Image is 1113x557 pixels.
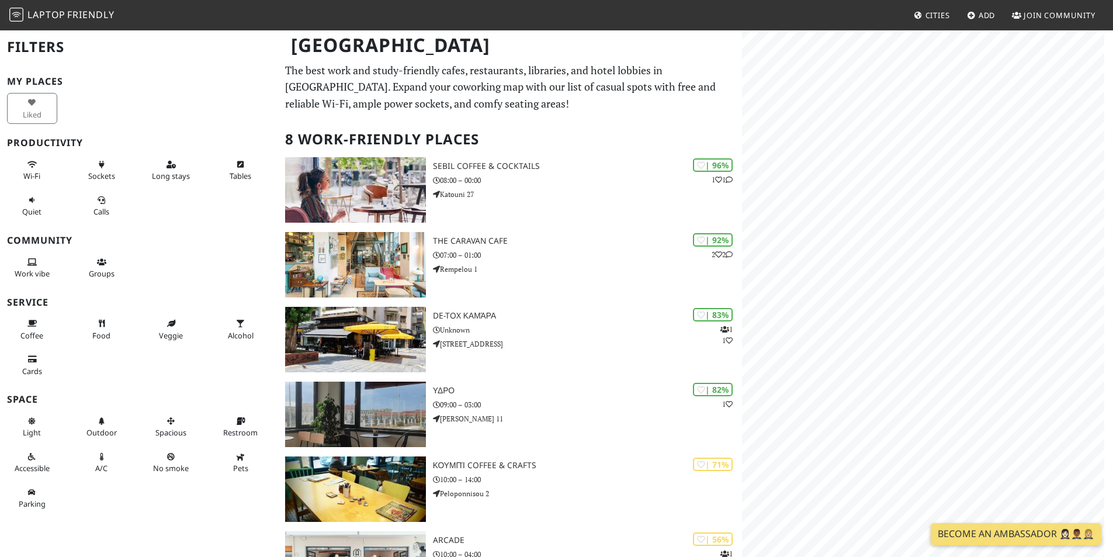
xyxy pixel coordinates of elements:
[22,366,42,376] span: Credit cards
[712,249,733,260] p: 2 2
[693,383,733,396] div: | 82%
[285,62,735,112] p: The best work and study-friendly cafes, restaurants, libraries, and hotel lobbies in [GEOGRAPHIC_...
[1024,10,1095,20] span: Join Community
[216,314,266,345] button: Alcohol
[228,330,254,341] span: Alcohol
[86,427,117,438] span: Outdoor area
[7,235,271,246] h3: Community
[693,158,733,172] div: | 96%
[433,175,742,186] p: 08:00 – 00:00
[159,330,183,341] span: Veggie
[909,5,955,26] a: Cities
[693,308,733,321] div: | 83%
[433,338,742,350] p: [STREET_ADDRESS]
[7,483,57,514] button: Parking
[285,232,426,297] img: The Caravan Cafe
[89,268,115,279] span: Group tables
[433,461,742,470] h3: Κουμπί Coffee & Crafts
[153,463,189,473] span: Smoke free
[1007,5,1100,26] a: Join Community
[433,264,742,275] p: Rempelou 1
[233,463,248,473] span: Pet friendly
[77,314,127,345] button: Food
[95,463,108,473] span: Air conditioned
[722,399,733,410] p: 1
[9,8,23,22] img: LaptopFriendly
[433,488,742,499] p: Peloponnisou 2
[23,427,41,438] span: Natural light
[693,233,733,247] div: | 92%
[433,161,742,171] h3: Sebil Coffee & Cocktails
[27,8,65,21] span: Laptop
[433,250,742,261] p: 07:00 – 01:00
[9,5,115,26] a: LaptopFriendly LaptopFriendly
[7,314,57,345] button: Coffee
[146,155,196,186] button: Long stays
[433,189,742,200] p: Katouni 27
[693,532,733,546] div: | 56%
[278,307,742,372] a: De-tox Καμάρα | 83% 11 De-tox Καμάρα Unknown [STREET_ADDRESS]
[693,458,733,471] div: | 71%
[433,399,742,410] p: 09:00 – 03:00
[285,456,426,522] img: Κουμπί Coffee & Crafts
[433,386,742,396] h3: ΥΔΡΟ
[278,382,742,447] a: ΥΔΡΟ | 82% 1 ΥΔΡΟ 09:00 – 03:00 [PERSON_NAME] 11
[285,122,735,157] h2: 8 Work-Friendly Places
[77,191,127,222] button: Calls
[7,394,271,405] h3: Space
[7,297,271,308] h3: Service
[67,8,114,21] span: Friendly
[7,447,57,478] button: Accessible
[93,206,109,217] span: Video/audio calls
[216,411,266,442] button: Restroom
[7,252,57,283] button: Work vibe
[216,447,266,478] button: Pets
[7,76,271,87] h3: My Places
[152,171,190,181] span: Long stays
[282,29,740,61] h1: [GEOGRAPHIC_DATA]
[146,447,196,478] button: No smoke
[433,236,742,246] h3: The Caravan Cafe
[7,411,57,442] button: Light
[77,155,127,186] button: Sockets
[15,463,50,473] span: Accessible
[7,137,271,148] h3: Productivity
[20,330,43,341] span: Coffee
[7,191,57,222] button: Quiet
[155,427,186,438] span: Spacious
[712,174,733,185] p: 1 1
[931,523,1101,545] a: Become an Ambassador 🤵🏻‍♀️🤵🏾‍♂️🤵🏼‍♀️
[146,314,196,345] button: Veggie
[23,171,40,181] span: Stable Wi-Fi
[278,157,742,223] a: Sebil Coffee & Cocktails | 96% 11 Sebil Coffee & Cocktails 08:00 – 00:00 Katouni 27
[285,157,426,223] img: Sebil Coffee & Cocktails
[7,29,271,65] h2: Filters
[720,324,733,346] p: 1 1
[7,350,57,380] button: Cards
[278,232,742,297] a: The Caravan Cafe | 92% 22 The Caravan Cafe 07:00 – 01:00 Rempelou 1
[285,307,426,372] img: De-tox Καμάρα
[216,155,266,186] button: Tables
[19,499,46,509] span: Parking
[92,330,110,341] span: Food
[433,535,742,545] h3: ARCADE
[433,324,742,335] p: Unknown
[77,252,127,283] button: Groups
[433,474,742,485] p: 10:00 – 14:00
[962,5,1000,26] a: Add
[979,10,996,20] span: Add
[22,206,41,217] span: Quiet
[88,171,115,181] span: Power sockets
[223,427,258,438] span: Restroom
[433,311,742,321] h3: De-tox Καμάρα
[77,411,127,442] button: Outdoor
[146,411,196,442] button: Spacious
[7,155,57,186] button: Wi-Fi
[77,447,127,478] button: A/C
[15,268,50,279] span: People working
[230,171,251,181] span: Work-friendly tables
[285,382,426,447] img: ΥΔΡΟ
[278,456,742,522] a: Κουμπί Coffee & Crafts | 71% Κουμπί Coffee & Crafts 10:00 – 14:00 Peloponnisou 2
[433,413,742,424] p: [PERSON_NAME] 11
[925,10,950,20] span: Cities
